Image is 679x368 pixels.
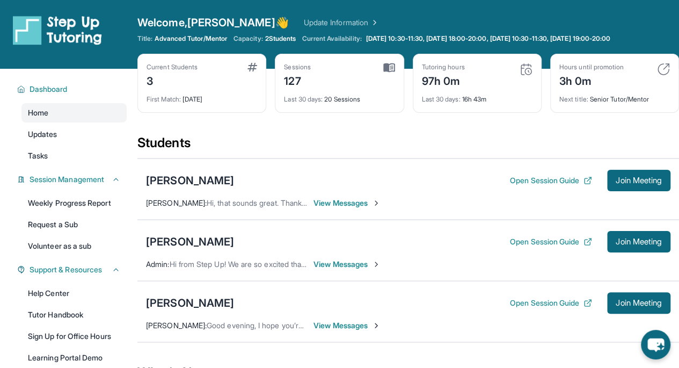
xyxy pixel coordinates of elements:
a: Weekly Progress Report [21,193,127,213]
img: card [520,63,532,76]
span: Current Availability: [302,34,361,43]
span: [DATE] 10:30-11:30, [DATE] 18:00-20:00, [DATE] 10:30-11:30, [DATE] 19:00-20:00 [366,34,610,43]
span: Last 30 days : [422,95,461,103]
span: Next title : [559,95,588,103]
div: [PERSON_NAME] [146,295,234,311]
span: Tasks [28,150,48,161]
button: Join Meeting [607,170,670,191]
a: Volunteer as a sub [21,236,127,256]
div: [PERSON_NAME] [146,234,234,249]
div: 20 Sessions [284,89,395,104]
span: [PERSON_NAME] : [146,198,207,207]
span: [PERSON_NAME] : [146,321,207,330]
img: card [247,63,257,71]
span: Join Meeting [616,300,662,306]
a: Sign Up for Office Hours [21,327,127,346]
a: [DATE] 10:30-11:30, [DATE] 18:00-20:00, [DATE] 10:30-11:30, [DATE] 19:00-20:00 [364,34,612,43]
span: Admin : [146,259,169,269]
span: Advanced Tutor/Mentor [155,34,227,43]
a: Update Information [304,17,379,28]
span: Last 30 days : [284,95,323,103]
img: Chevron Right [368,17,379,28]
a: Tasks [21,146,127,165]
div: [DATE] [147,89,257,104]
a: Learning Portal Demo [21,348,127,367]
span: View Messages [313,320,381,331]
div: Tutoring hours [422,63,465,71]
div: Sessions [284,63,311,71]
a: Help Center [21,284,127,303]
span: Home [28,107,48,118]
img: Chevron-Right [372,199,381,207]
span: Join Meeting [616,239,662,245]
span: Title: [137,34,152,43]
img: Chevron-Right [372,260,381,269]
a: Tutor Handbook [21,305,127,324]
img: logo [13,15,102,45]
a: Request a Sub [21,215,127,234]
div: Students [137,134,679,158]
div: Hours until promotion [559,63,624,71]
div: Current Students [147,63,198,71]
span: Session Management [30,174,104,185]
span: Support & Resources [30,264,102,275]
a: Home [21,103,127,122]
button: Open Session Guide [510,298,592,308]
a: Updates [21,125,127,144]
img: card [657,63,670,76]
img: Chevron-Right [372,321,381,330]
span: View Messages [313,198,381,208]
div: 3 [147,71,198,89]
span: Capacity: [233,34,263,43]
img: card [383,63,395,73]
div: [PERSON_NAME] [146,173,234,188]
button: chat-button [641,330,670,359]
span: First Match : [147,95,181,103]
span: Join Meeting [616,177,662,184]
button: Join Meeting [607,231,670,252]
span: Hi, that sounds great. Thank you. [DATE] and [DATE], starting next week MWF 6-7pm ✌️ [207,198,505,207]
button: Dashboard [25,84,120,95]
div: 127 [284,71,311,89]
span: Updates [28,129,57,140]
div: 3h 0m [559,71,624,89]
button: Session Management [25,174,120,185]
button: Open Session Guide [510,236,592,247]
div: 16h 43m [422,89,532,104]
div: 97h 0m [422,71,465,89]
span: 2 Students [265,34,296,43]
button: Join Meeting [607,292,670,314]
div: Senior Tutor/Mentor [559,89,670,104]
span: Dashboard [30,84,68,95]
span: Welcome, [PERSON_NAME] 👋 [137,15,289,30]
button: Open Session Guide [510,175,592,186]
button: Support & Resources [25,264,120,275]
span: View Messages [313,259,381,270]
